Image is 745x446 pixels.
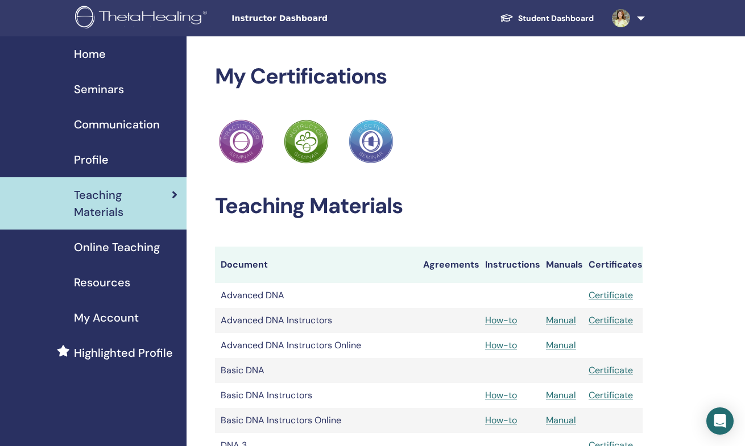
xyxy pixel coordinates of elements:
[485,414,517,426] a: How-to
[215,383,418,408] td: Basic DNA Instructors
[485,314,517,326] a: How-to
[589,389,633,401] a: Certificate
[485,389,517,401] a: How-to
[215,64,643,90] h2: My Certifications
[485,339,517,351] a: How-to
[215,308,418,333] td: Advanced DNA Instructors
[417,247,479,283] th: Agreements
[546,414,576,426] a: Manual
[500,13,514,23] img: graduation-cap-white.svg
[74,309,139,326] span: My Account
[612,9,630,27] img: default.jpg
[215,193,643,219] h2: Teaching Materials
[74,151,109,168] span: Profile
[74,45,106,62] span: Home
[215,333,418,358] td: Advanced DNA Instructors Online
[589,364,633,376] a: Certificate
[219,119,263,164] img: Practitioner
[583,247,643,283] th: Certificates
[546,389,576,401] a: Manual
[74,239,160,256] span: Online Teaching
[479,247,540,283] th: Instructions
[491,8,603,29] a: Student Dashboard
[215,247,418,283] th: Document
[74,344,173,361] span: Highlighted Profile
[706,407,734,435] div: Open Intercom Messenger
[74,274,130,291] span: Resources
[231,12,402,24] span: Instructor Dashboard
[75,6,211,31] img: logo.png
[349,119,393,164] img: Practitioner
[74,186,172,220] span: Teaching Materials
[74,116,160,133] span: Communication
[589,314,633,326] a: Certificate
[546,314,576,326] a: Manual
[215,358,418,383] td: Basic DNA
[284,119,328,164] img: Practitioner
[546,339,576,351] a: Manual
[215,283,418,308] td: Advanced DNA
[74,81,124,98] span: Seminars
[215,408,418,433] td: Basic DNA Instructors Online
[589,289,633,301] a: Certificate
[540,247,583,283] th: Manuals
